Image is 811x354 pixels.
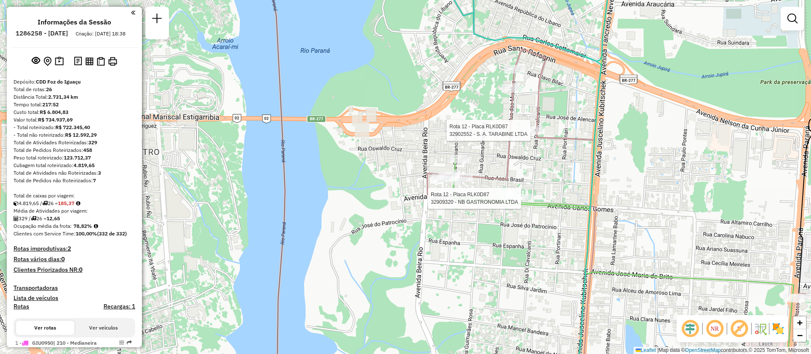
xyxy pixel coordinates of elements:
[14,146,135,154] div: Total de Pedidos Roteirizados:
[634,347,811,354] div: Map data © contributors,© 2025 TomTom, Microsoft
[14,169,135,177] div: Total de Atividades não Roteirizadas:
[61,255,65,263] strong: 0
[119,340,124,345] em: Opções
[14,162,135,169] div: Cubagem total roteirizado:
[97,230,127,237] strong: (332 de 332)
[65,132,97,138] strong: R$ 12.592,29
[14,124,135,131] div: - Total roteirizado:
[16,30,68,37] h6: 1286258 - [DATE]
[14,303,29,310] a: Rotas
[680,319,700,339] span: Ocultar deslocamento
[58,200,74,206] strong: 185,37
[16,321,74,335] button: Ver rotas
[131,8,135,17] a: Clique aqui para minimizar o painel
[14,201,19,206] i: Cubagem total roteirizado
[42,101,59,108] strong: 217:52
[14,200,135,207] div: 4.819,65 / 26 =
[72,30,129,38] div: Criação: [DATE] 18:38
[46,215,60,222] strong: 12,65
[84,55,95,67] button: Visualizar relatório de Roteirização
[68,245,71,252] strong: 2
[14,223,72,229] span: Ocupação média da frota:
[636,347,656,353] a: Leaflet
[14,245,135,252] h4: Rotas improdutivas:
[14,131,135,139] div: - Total não roteirizado:
[729,319,749,339] span: Exibir rótulo
[14,192,135,200] div: Total de caixas por viagem:
[40,109,68,115] strong: R$ 6.804,83
[88,139,97,146] strong: 329
[15,340,97,354] span: | 210 - Medianeira Sul , 211 - [GEOGRAPHIC_DATA]
[46,86,52,92] strong: 26
[53,55,65,68] button: Painel de Sugestão
[797,330,803,340] span: −
[14,256,135,263] h4: Rotas vários dias:
[149,10,166,29] a: Nova sessão e pesquisa
[793,316,806,329] a: Zoom in
[72,55,84,68] button: Logs desbloquear sessão
[38,18,111,26] h4: Informações da Sessão
[31,216,36,221] i: Total de rotas
[98,170,101,176] strong: 3
[14,108,135,116] div: Custo total:
[32,340,53,346] span: GIU0950
[93,177,96,184] strong: 7
[685,347,721,353] a: OpenStreetMap
[705,319,725,339] span: Ocultar NR
[64,154,91,161] strong: 123.712,37
[14,230,76,237] span: Clientes com Service Time:
[14,207,135,215] div: Média de Atividades por viagem:
[14,266,135,273] h4: Clientes Priorizados NR:
[14,86,135,93] div: Total de rotas:
[76,230,97,237] strong: 100,00%
[797,317,803,328] span: +
[42,55,53,68] button: Centralizar mapa no depósito ou ponto de apoio
[14,177,135,184] div: Total de Pedidos não Roteirizados:
[771,322,785,335] img: Exibir/Ocultar setores
[106,55,119,68] button: Imprimir Rotas
[15,340,97,354] span: 1 -
[30,54,42,68] button: Exibir sessão original
[76,201,80,206] i: Meta Caixas/viagem: 189,47 Diferença: -4,10
[42,201,48,206] i: Total de rotas
[793,329,806,342] a: Zoom out
[657,347,659,353] span: |
[55,124,90,130] strong: R$ 722.345,40
[14,139,135,146] div: Total de Atividades Roteirizadas:
[14,93,135,101] div: Distância Total:
[103,303,135,310] h4: Recargas: 1
[14,154,135,162] div: Peso total roteirizado:
[73,223,92,229] strong: 78,82%
[74,321,133,335] button: Ver veículos
[14,78,135,86] div: Depósito:
[38,116,73,123] strong: R$ 734.937,69
[48,94,78,100] strong: 2.731,34 km
[14,215,135,222] div: 329 / 26 =
[83,147,92,153] strong: 458
[14,295,135,302] h4: Lista de veículos
[94,224,98,229] em: Média calculada utilizando a maior ocupação (%Peso ou %Cubagem) de cada rota da sessão. Rotas cro...
[36,78,81,85] strong: CDD Foz do Iguaçu
[127,340,132,345] em: Rota exportada
[14,101,135,108] div: Tempo total:
[754,322,767,335] img: Fluxo de ruas
[14,116,135,124] div: Valor total:
[79,266,82,273] strong: 0
[14,284,135,292] h4: Transportadoras
[73,162,95,168] strong: 4.819,65
[95,55,106,68] button: Visualizar Romaneio
[14,216,19,221] i: Total de Atividades
[784,10,801,27] a: Exibir filtros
